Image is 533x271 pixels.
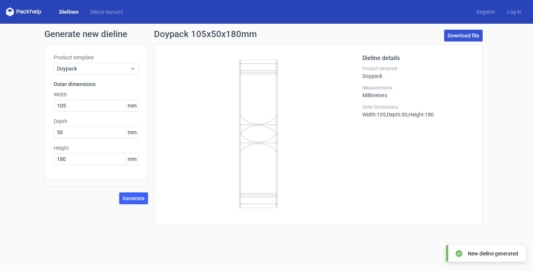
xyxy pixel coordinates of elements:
button: Generate [119,192,148,204]
a: Register [470,8,501,16]
span: mm [125,100,138,111]
h1: Doypack 105x50x180mm [154,30,257,39]
label: Measurements [362,85,473,91]
label: Product template [362,66,473,72]
span: Doypack [57,65,130,72]
span: mm [125,153,138,165]
span: , Height : 180 [408,112,434,118]
label: Depth [54,118,139,125]
a: Log in [501,8,527,16]
a: Download file [444,30,483,42]
h3: Outer dimensions [54,80,139,88]
h2: Dieline details [362,54,473,63]
span: Generate [123,196,145,201]
a: Dielines [53,8,84,16]
label: Height [54,144,139,152]
h1: Generate new dieline [44,30,489,39]
span: mm [125,127,138,138]
a: Diecut layouts [84,8,129,16]
div: Doypack [362,66,473,79]
div: New dieline generated [468,250,518,257]
span: , Depth : 50 [386,112,408,118]
label: Width [54,91,139,98]
label: Product template [54,54,139,61]
label: Outer Dimensions [362,104,473,110]
span: Width : 105 [362,112,386,118]
div: Millimeters [362,85,473,98]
